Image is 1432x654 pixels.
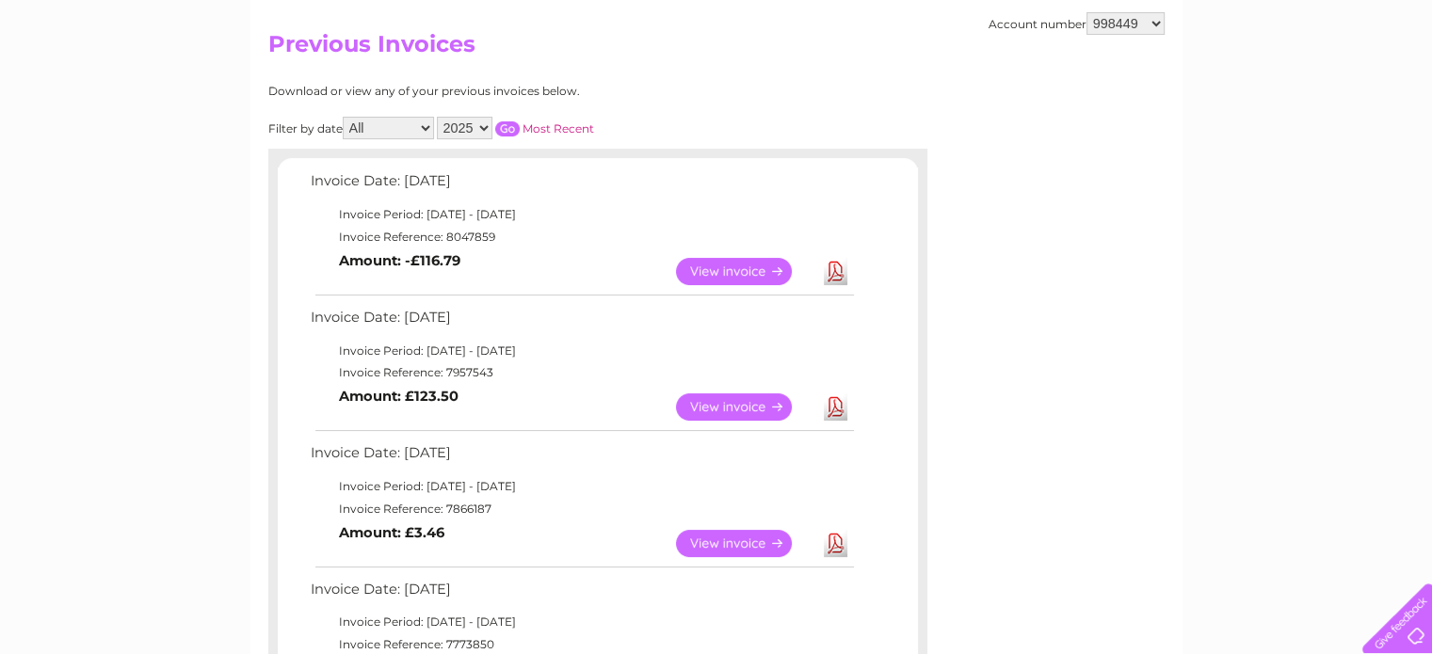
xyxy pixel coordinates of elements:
[306,577,857,612] td: Invoice Date: [DATE]
[1200,80,1257,94] a: Telecoms
[50,49,146,106] img: logo.png
[306,340,857,362] td: Invoice Period: [DATE] - [DATE]
[989,12,1165,35] div: Account number
[824,530,847,557] a: Download
[268,31,1165,67] h2: Previous Invoices
[306,440,857,475] td: Invoice Date: [DATE]
[824,258,847,285] a: Download
[339,388,459,405] b: Amount: £123.50
[268,117,763,139] div: Filter by date
[306,305,857,340] td: Invoice Date: [DATE]
[306,168,857,203] td: Invoice Date: [DATE]
[1148,80,1189,94] a: Energy
[824,393,847,421] a: Download
[1077,9,1207,33] a: 0333 014 3131
[306,475,857,498] td: Invoice Period: [DATE] - [DATE]
[306,226,857,248] td: Invoice Reference: 8047859
[306,611,857,633] td: Invoice Period: [DATE] - [DATE]
[1101,80,1136,94] a: Water
[523,121,594,136] a: Most Recent
[1370,80,1414,94] a: Log out
[339,524,444,541] b: Amount: £3.46
[676,258,814,285] a: View
[306,498,857,520] td: Invoice Reference: 7866187
[306,361,857,384] td: Invoice Reference: 7957543
[272,10,1162,91] div: Clear Business is a trading name of Verastar Limited (registered in [GEOGRAPHIC_DATA] No. 3667643...
[1307,80,1353,94] a: Contact
[676,530,814,557] a: View
[268,85,763,98] div: Download or view any of your previous invoices below.
[306,203,857,226] td: Invoice Period: [DATE] - [DATE]
[1268,80,1295,94] a: Blog
[339,252,460,269] b: Amount: -£116.79
[676,393,814,421] a: View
